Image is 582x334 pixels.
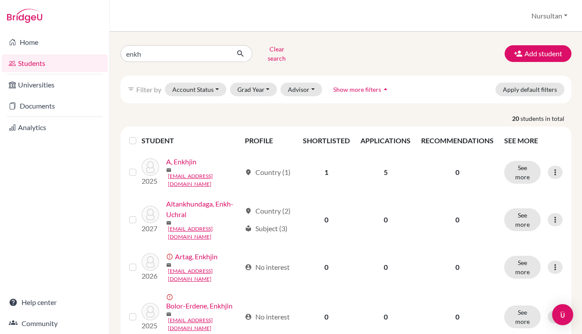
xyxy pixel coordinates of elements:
[142,176,159,186] p: 2025
[165,83,226,96] button: Account Status
[136,85,161,94] span: Filter by
[421,312,494,322] p: 0
[245,313,252,320] span: account_circle
[168,267,241,283] a: [EMAIL_ADDRESS][DOMAIN_NAME]
[2,315,108,332] a: Community
[7,9,42,23] img: Bridge-U
[527,7,571,24] button: Nursultan
[355,246,416,288] td: 0
[245,225,252,232] span: local_library
[421,214,494,225] p: 0
[520,114,571,123] span: students in total
[142,206,159,223] img: Altankhundaga, Enkh-Uchral
[252,42,301,65] button: Clear search
[504,256,541,279] button: See more
[504,161,541,184] button: See more
[120,45,229,62] input: Find student by name...
[355,151,416,193] td: 5
[2,54,108,72] a: Students
[127,86,135,93] i: filter_list
[175,251,218,262] a: Artag, Enkhjin
[166,220,171,225] span: mail
[505,45,571,62] button: Add student
[355,193,416,246] td: 0
[142,223,159,234] p: 2027
[512,114,520,123] strong: 20
[333,86,381,93] span: Show more filters
[142,303,159,320] img: Bolor-Erdene, Enkhjin
[421,167,494,178] p: 0
[245,264,252,271] span: account_circle
[240,130,298,151] th: PROFILE
[504,208,541,231] button: See more
[168,225,241,241] a: [EMAIL_ADDRESS][DOMAIN_NAME]
[421,262,494,272] p: 0
[142,320,159,331] p: 2025
[245,262,290,272] div: No interest
[2,294,108,311] a: Help center
[2,33,108,51] a: Home
[168,172,241,188] a: [EMAIL_ADDRESS][DOMAIN_NAME]
[166,262,171,268] span: mail
[166,199,241,220] a: Altankhundaga, Enkh-Uchral
[298,130,355,151] th: SHORTLISTED
[142,253,159,271] img: Artag, Enkhjin
[298,151,355,193] td: 1
[166,253,175,260] span: error_outline
[166,312,171,317] span: mail
[495,83,564,96] button: Apply default filters
[245,206,291,216] div: Country (2)
[2,119,108,136] a: Analytics
[142,158,159,176] img: A, Enkhjin
[499,130,568,151] th: SEE MORE
[326,83,397,96] button: Show more filtersarrow_drop_up
[245,169,252,176] span: location_on
[168,316,241,332] a: [EMAIL_ADDRESS][DOMAIN_NAME]
[381,85,390,94] i: arrow_drop_up
[230,83,277,96] button: Grad Year
[552,304,573,325] div: Open Intercom Messenger
[166,167,171,173] span: mail
[245,223,287,234] div: Subject (3)
[245,312,290,322] div: No interest
[504,305,541,328] button: See more
[355,130,416,151] th: APPLICATIONS
[142,271,159,281] p: 2026
[2,97,108,115] a: Documents
[166,301,233,311] a: Bolor-Erdene, Enkhjin
[2,76,108,94] a: Universities
[416,130,499,151] th: RECOMMENDATIONS
[245,207,252,214] span: location_on
[166,156,196,167] a: A, Enkhjin
[245,167,291,178] div: Country (1)
[142,130,240,151] th: STUDENT
[298,193,355,246] td: 0
[298,246,355,288] td: 0
[280,83,322,96] button: Advisor
[166,294,175,301] span: error_outline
